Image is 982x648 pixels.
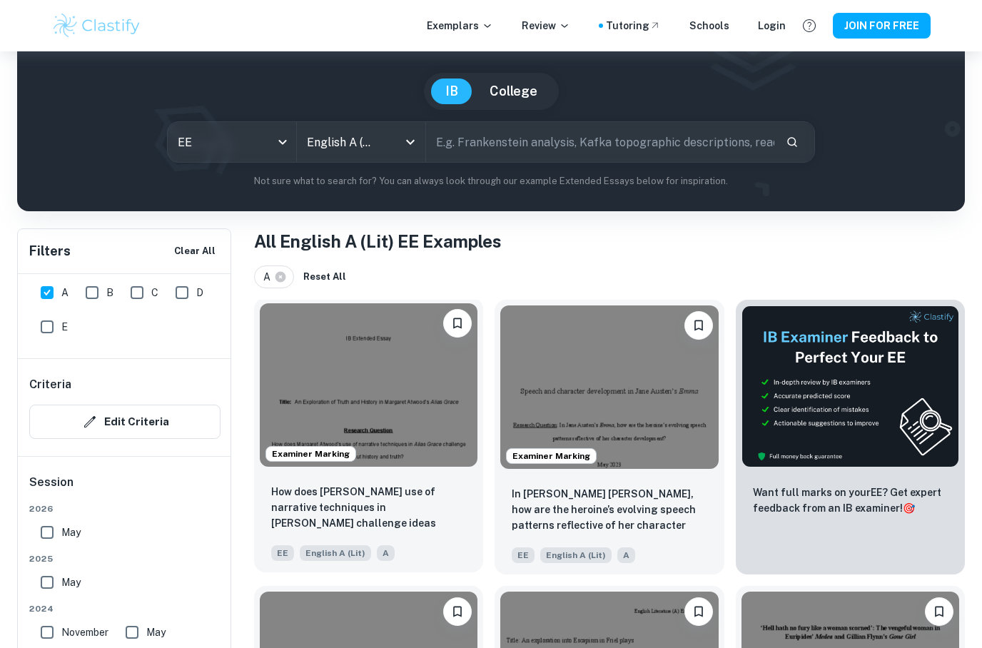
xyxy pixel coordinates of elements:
span: Examiner Marking [266,447,355,460]
span: May [61,574,81,590]
button: JOIN FOR FREE [833,13,931,39]
a: Schools [689,18,729,34]
span: May [146,624,166,640]
p: Exemplars [427,18,493,34]
p: In Jane Austen’s Emma, how are the heroine’s evolving speech patterns reflective of her character... [512,486,707,535]
button: Help and Feedback [797,14,821,38]
button: Please log in to bookmark exemplars [684,597,713,626]
span: A [263,269,277,285]
span: EE [512,547,535,563]
button: Search [780,130,804,154]
img: Clastify logo [51,11,142,40]
a: Examiner MarkingPlease log in to bookmark exemplars In Jane Austen’s Emma, how are the heroine’s ... [495,300,724,574]
h6: Criteria [29,376,71,393]
span: 2026 [29,502,221,515]
h6: Filters [29,241,71,261]
img: English A (Lit) EE example thumbnail: How does Margaret Atwood's use of narrat [260,303,477,467]
button: Please log in to bookmark exemplars [443,597,472,626]
button: IB [431,79,472,104]
span: C [151,285,158,300]
div: EE [168,122,296,162]
p: How does Margaret Atwood's use of narrative techniques in Alias Grace challenge ideas about histo... [271,484,466,532]
div: A [254,265,294,288]
span: A [377,545,395,561]
button: Edit Criteria [29,405,221,439]
input: E.g. Frankenstein analysis, Kafka topographic descriptions, reader's perception... [426,122,774,162]
span: English A (Lit) [540,547,612,563]
button: Please log in to bookmark exemplars [925,597,953,626]
span: E [61,319,68,335]
span: 2025 [29,552,221,565]
img: Thumbnail [741,305,959,467]
span: EE [271,545,294,561]
button: College [475,79,552,104]
button: Clear All [171,241,219,262]
p: Review [522,18,570,34]
p: Want full marks on your EE ? Get expert feedback from an IB examiner! [753,485,948,516]
button: Please log in to bookmark exemplars [443,309,472,338]
span: 🎯 [903,502,915,514]
span: B [106,285,113,300]
img: English A (Lit) EE example thumbnail: In Jane Austen’s Emma, how are the hero [500,305,718,469]
a: Login [758,18,786,34]
span: Examiner Marking [507,450,596,462]
a: ThumbnailWant full marks on yourEE? Get expert feedback from an IB examiner! [736,300,965,574]
h6: Session [29,474,221,502]
p: Not sure what to search for? You can always look through our example Extended Essays below for in... [29,174,953,188]
span: 2024 [29,602,221,615]
span: A [617,547,635,563]
span: English A (Lit) [300,545,371,561]
button: Open [400,132,420,152]
h1: All English A (Lit) EE Examples [254,228,965,254]
a: Examiner MarkingPlease log in to bookmark exemplarsHow does Margaret Atwood's use of narrative te... [254,300,483,574]
span: A [61,285,69,300]
span: D [196,285,203,300]
a: Tutoring [606,18,661,34]
button: Please log in to bookmark exemplars [684,311,713,340]
span: May [61,525,81,540]
button: Reset All [300,266,350,288]
span: November [61,624,108,640]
